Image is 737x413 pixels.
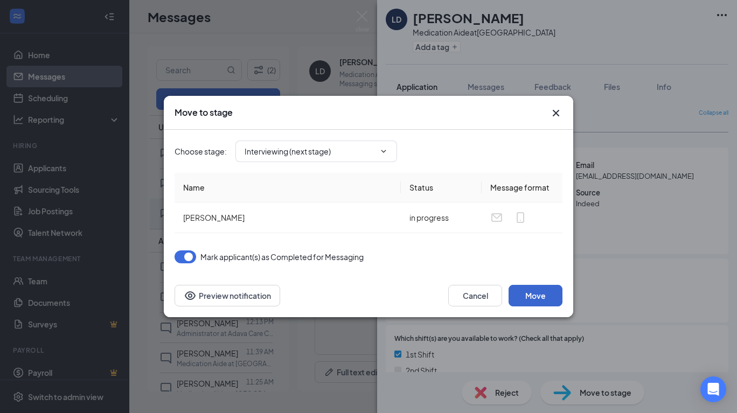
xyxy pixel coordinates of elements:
svg: Email [490,211,503,224]
svg: ChevronDown [379,147,388,156]
button: Move [509,285,562,306]
button: Cancel [448,285,502,306]
button: Preview notificationEye [175,285,280,306]
h3: Move to stage [175,107,233,118]
span: Mark applicant(s) as Completed for Messaging [200,250,364,263]
svg: MobileSms [514,211,527,224]
div: Open Intercom Messenger [700,376,726,402]
th: Message format [482,173,562,202]
svg: Cross [550,107,562,120]
span: [PERSON_NAME] [183,213,245,222]
svg: Eye [184,289,197,302]
td: in progress [401,202,482,233]
th: Name [175,173,401,202]
button: Close [550,107,562,120]
span: Choose stage : [175,145,227,157]
th: Status [401,173,482,202]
